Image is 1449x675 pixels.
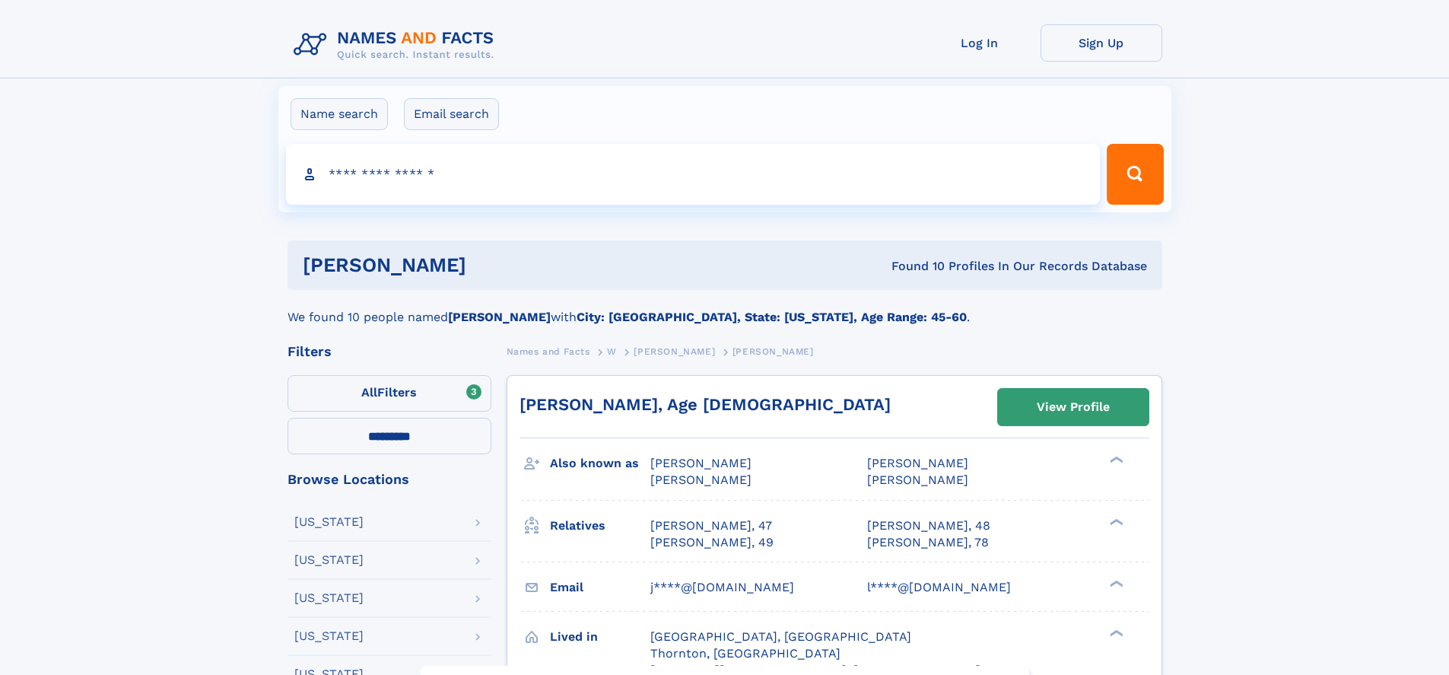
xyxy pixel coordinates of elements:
[1107,144,1163,205] button: Search Button
[288,290,1162,326] div: We found 10 people named with .
[288,24,507,65] img: Logo Names and Facts
[291,98,388,130] label: Name search
[294,516,364,528] div: [US_STATE]
[507,342,590,361] a: Names and Facts
[404,98,499,130] label: Email search
[550,624,650,650] h3: Lived in
[550,575,650,600] h3: Email
[288,375,491,412] label: Filters
[634,346,715,357] span: [PERSON_NAME]
[294,554,364,566] div: [US_STATE]
[1106,455,1124,465] div: ❯
[294,630,364,642] div: [US_STATE]
[634,342,715,361] a: [PERSON_NAME]
[650,646,840,661] span: Thornton, [GEOGRAPHIC_DATA]
[577,310,967,324] b: City: [GEOGRAPHIC_DATA], State: [US_STATE], Age Range: 45-60
[732,346,814,357] span: [PERSON_NAME]
[998,389,1149,425] a: View Profile
[867,534,989,551] a: [PERSON_NAME], 78
[550,513,650,539] h3: Relatives
[1106,578,1124,588] div: ❯
[650,534,774,551] a: [PERSON_NAME], 49
[867,473,968,487] span: [PERSON_NAME]
[1037,390,1110,425] div: View Profile
[1106,517,1124,527] div: ❯
[361,385,377,400] span: All
[650,473,752,487] span: [PERSON_NAME]
[1106,628,1124,638] div: ❯
[867,456,968,470] span: [PERSON_NAME]
[288,345,491,358] div: Filters
[294,592,364,604] div: [US_STATE]
[650,629,911,644] span: [GEOGRAPHIC_DATA], [GEOGRAPHIC_DATA]
[867,517,990,534] a: [PERSON_NAME], 48
[286,144,1101,205] input: search input
[1041,24,1162,62] a: Sign Up
[448,310,551,324] b: [PERSON_NAME]
[650,456,752,470] span: [PERSON_NAME]
[678,258,1147,275] div: Found 10 Profiles In Our Records Database
[550,451,650,476] h3: Also known as
[520,395,891,414] a: [PERSON_NAME], Age [DEMOGRAPHIC_DATA]
[303,256,679,275] h1: [PERSON_NAME]
[607,346,617,357] span: W
[650,517,772,534] a: [PERSON_NAME], 47
[607,342,617,361] a: W
[288,473,491,486] div: Browse Locations
[919,24,1041,62] a: Log In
